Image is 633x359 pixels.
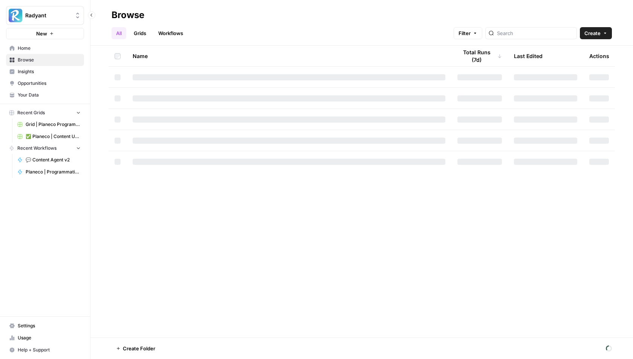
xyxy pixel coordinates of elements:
[580,27,612,39] button: Create
[6,332,84,344] a: Usage
[6,54,84,66] a: Browse
[112,27,126,39] a: All
[6,320,84,332] a: Settings
[584,29,601,37] span: Create
[129,27,151,39] a: Grids
[14,166,84,178] a: Planeco | Programmatic Cluster für "Bauvoranfrage"
[6,143,84,154] button: Recent Workflows
[6,28,84,39] button: New
[17,109,45,116] span: Recent Grids
[18,68,81,75] span: Insights
[25,12,71,19] span: Radyant
[454,27,482,39] button: Filter
[18,347,81,353] span: Help + Support
[18,322,81,329] span: Settings
[6,89,84,101] a: Your Data
[497,29,573,37] input: Search
[6,77,84,89] a: Opportunities
[123,345,155,352] span: Create Folder
[457,46,502,66] div: Total Runs (7d)
[6,42,84,54] a: Home
[14,118,84,130] a: Grid | Planeco Programmatic Cluster
[36,30,47,37] span: New
[17,145,57,152] span: Recent Workflows
[26,133,81,140] span: ✅ Planeco | Content Update at Scale
[18,92,81,98] span: Your Data
[133,46,445,66] div: Name
[112,342,160,354] button: Create Folder
[26,121,81,128] span: Grid | Planeco Programmatic Cluster
[14,130,84,143] a: ✅ Planeco | Content Update at Scale
[18,334,81,341] span: Usage
[26,156,81,163] span: 💬 Content Agent v2
[6,344,84,356] button: Help + Support
[26,169,81,175] span: Planeco | Programmatic Cluster für "Bauvoranfrage"
[14,154,84,166] a: 💬 Content Agent v2
[514,46,543,66] div: Last Edited
[154,27,188,39] a: Workflows
[6,107,84,118] button: Recent Grids
[18,57,81,63] span: Browse
[112,9,144,21] div: Browse
[9,9,22,22] img: Radyant Logo
[589,46,609,66] div: Actions
[6,66,84,78] a: Insights
[459,29,471,37] span: Filter
[18,45,81,52] span: Home
[6,6,84,25] button: Workspace: Radyant
[18,80,81,87] span: Opportunities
